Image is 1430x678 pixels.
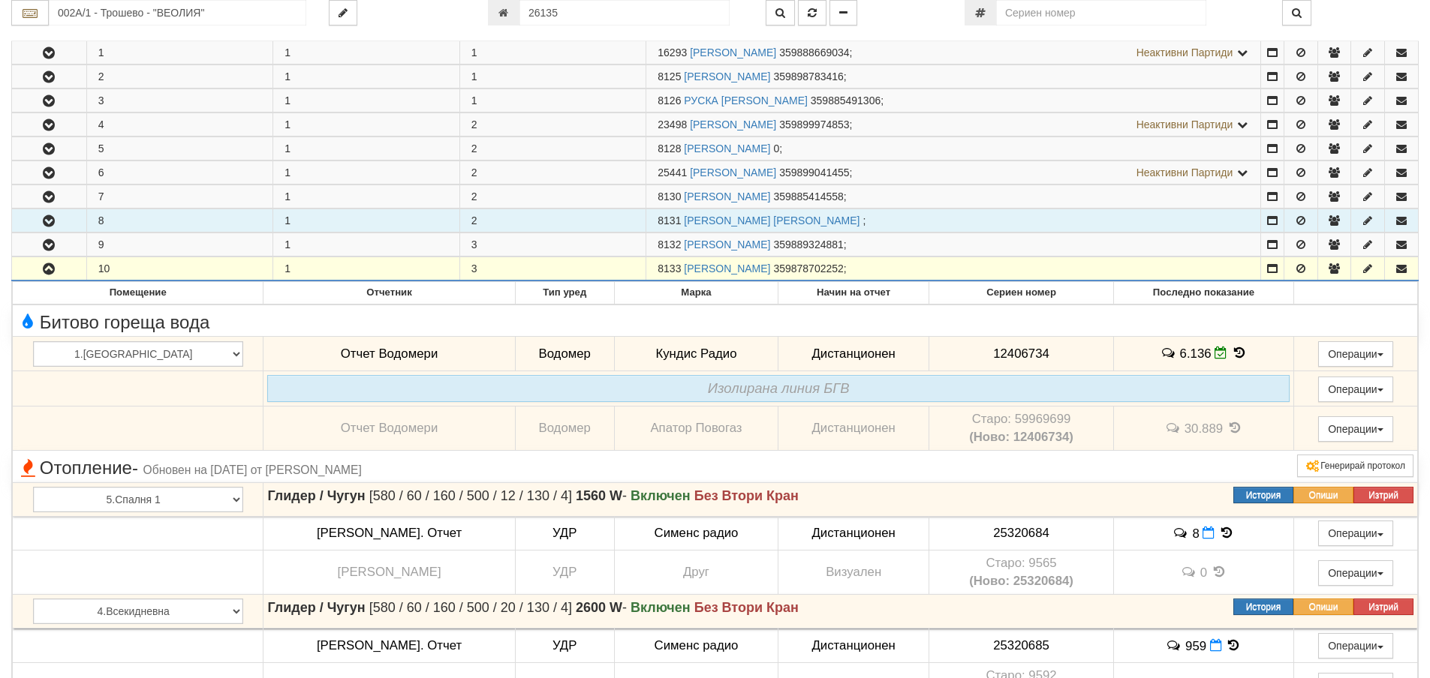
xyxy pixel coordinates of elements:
[515,550,614,595] td: УДР
[273,88,460,112] td: 1
[778,550,929,595] td: Визуален
[658,70,681,82] span: Партида №
[1293,598,1353,615] button: Опиши
[658,46,687,58] span: Партида №
[779,118,849,130] span: 359899974853
[1200,565,1207,580] span: 0
[708,380,850,396] i: Изолирана линия БГВ
[471,94,477,106] span: 1
[684,238,770,250] a: [PERSON_NAME]
[515,406,614,451] td: Водомер
[773,70,843,82] span: 359898783416
[86,208,273,232] td: 8
[86,184,273,208] td: 7
[1185,638,1206,652] span: 959
[471,70,477,82] span: 1
[1353,598,1413,615] button: Изтрий
[1210,639,1222,652] i: Нов Отчет към 29/09/2025
[1218,526,1235,540] span: История на показанията
[646,136,1261,160] td: ;
[658,166,687,178] span: Партида №
[263,281,515,304] th: Отчетник
[658,118,687,130] span: Партида №
[1297,454,1413,477] button: Генерирай протокол
[86,64,273,88] td: 2
[646,184,1261,208] td: ;
[646,208,1261,232] td: ;
[1136,166,1233,178] span: Неактивни Партиди
[1160,346,1179,360] span: История на забележките
[132,457,138,478] span: -
[1211,565,1227,579] span: История на показанията
[614,281,778,304] th: Марка
[86,112,273,136] td: 4
[471,190,477,202] span: 2
[684,94,808,106] a: РУСКА [PERSON_NAME]
[929,406,1114,451] td: Устройство със сериен номер 59969699 беше подменено от устройство със сериен номер 12406734
[576,488,627,503] span: -
[1181,565,1200,579] span: История на забележките
[684,142,770,154] a: [PERSON_NAME]
[1318,376,1393,402] button: Операции
[614,516,778,550] td: Сименс радио
[929,550,1114,595] td: Устройство със сериен номер 9565 беше подменено от устройство със сериен номер 25320684
[684,214,860,226] a: [PERSON_NAME] [PERSON_NAME]
[1227,421,1243,435] span: История на показанията
[1353,487,1413,503] button: Изтрий
[631,488,691,503] strong: Включен
[273,40,460,64] td: 1
[778,337,929,371] td: Дистанционен
[1318,341,1393,367] button: Операции
[969,430,1073,444] b: (Ново: 12406734)
[778,281,929,304] th: Начин на отчет
[993,526,1049,540] span: 25320684
[341,346,438,361] span: Отчет Водомери
[646,88,1261,112] td: ;
[1293,487,1353,503] button: Опиши
[13,281,263,304] th: Помещение
[17,458,362,478] span: Отопление
[614,628,778,663] td: Сименс радио
[694,600,799,615] strong: Без Втори Кран
[614,337,778,371] td: Кундис Радио
[778,406,929,451] td: Дистанционен
[1136,118,1233,130] span: Неактивни Партиди
[929,281,1114,304] th: Сериен номер
[267,488,365,503] strong: Глидер / Чугун
[779,166,849,178] span: 359899041455
[646,40,1261,64] td: ;
[515,337,614,371] td: Водомер
[690,46,776,58] a: [PERSON_NAME]
[471,214,477,226] span: 2
[576,600,627,615] span: -
[646,256,1261,280] td: ;
[646,112,1261,136] td: ;
[690,166,776,178] a: [PERSON_NAME]
[614,406,778,451] td: Апатор Повогаз
[993,346,1049,361] span: 12406734
[1318,416,1393,442] button: Операции
[1318,560,1393,586] button: Операции
[471,262,477,274] span: 3
[273,64,460,88] td: 1
[86,256,273,280] td: 10
[646,64,1261,88] td: ;
[811,94,881,106] span: 359885491306
[338,565,441,579] span: [PERSON_NAME]
[1192,526,1199,540] span: 8
[1166,638,1185,652] span: История на забележките
[471,142,477,154] span: 2
[267,600,365,615] strong: Глидер / Чугун
[684,262,770,274] a: [PERSON_NAME]
[273,112,460,136] td: 1
[273,136,460,160] td: 1
[684,190,770,202] a: [PERSON_NAME]
[658,142,681,154] span: Партида №
[773,142,779,154] span: 0
[515,628,614,663] td: УДР
[1113,281,1293,304] th: Последно показание
[658,238,681,250] span: Партида №
[690,118,776,130] a: [PERSON_NAME]
[515,516,614,550] td: УДР
[658,190,681,202] span: Партида №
